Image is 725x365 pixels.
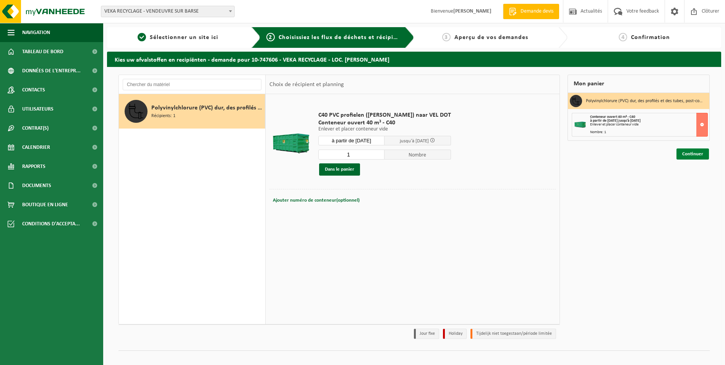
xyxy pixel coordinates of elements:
[590,130,707,134] div: Nombre: 1
[318,136,385,145] input: Sélectionnez date
[318,119,451,127] span: Conteneur ouvert 40 m³ - C40
[590,115,635,119] span: Conteneur ouvert 40 m³ - C40
[568,75,710,93] div: Mon panier
[111,33,245,42] a: 1Sélectionner un site ici
[279,34,406,41] span: Choisissiez les flux de déchets et récipients
[590,119,641,123] strong: à partir de [DATE] jusqu'à [DATE]
[22,157,45,176] span: Rapports
[22,99,54,119] span: Utilisateurs
[318,127,451,132] p: Enlever et placer conteneur vide
[151,103,263,112] span: Polyvinylchlorure (PVC) dur, des profilés et des tubes, post-consumer
[22,80,45,99] span: Contacts
[676,148,709,160] a: Continuer
[442,33,451,41] span: 3
[519,8,555,15] span: Demande devis
[503,4,559,19] a: Demande devis
[22,195,68,214] span: Boutique en ligne
[22,214,80,233] span: Conditions d'accepta...
[22,138,50,157] span: Calendrier
[123,79,261,90] input: Chercher du matériel
[101,6,235,17] span: VEKA RECYCLAGE - VENDEUVRE SUR BARSE
[619,33,627,41] span: 4
[453,8,491,14] strong: [PERSON_NAME]
[590,123,707,127] div: Enlever et placer conteneur vide
[384,150,451,160] span: Nombre
[22,176,51,195] span: Documents
[266,75,348,94] div: Choix de récipient et planning
[414,329,439,339] li: Jour fixe
[150,34,218,41] span: Sélectionner un site ici
[266,33,275,41] span: 2
[272,195,360,206] button: Ajouter numéro de conteneur(optionnel)
[22,119,49,138] span: Contrat(s)
[400,139,429,143] span: jusqu'à [DATE]
[101,6,234,17] span: VEKA RECYCLAGE - VENDEUVRE SUR BARSE
[107,52,721,67] h2: Kies uw afvalstoffen en recipiënten - demande pour 10-747606 - VEKA RECYCLAGE - LOC. [PERSON_NAME]
[443,329,467,339] li: Holiday
[22,61,81,80] span: Données de l'entrepr...
[151,112,175,120] span: Récipients: 1
[319,163,360,176] button: Dans le panier
[454,34,528,41] span: Aperçu de vos demandes
[318,111,451,119] span: C40 PVC profielen ([PERSON_NAME]) naar VEL DOT
[273,198,360,203] span: Ajouter numéro de conteneur(optionnel)
[631,34,670,41] span: Confirmation
[470,329,556,339] li: Tijdelijk niet toegestaan/période limitée
[586,95,704,107] h3: Polyvinylchlorure (PVC) dur, des profilés et des tubes, post-consumer
[22,42,63,61] span: Tableau de bord
[22,23,50,42] span: Navigation
[138,33,146,41] span: 1
[119,94,265,129] button: Polyvinylchlorure (PVC) dur, des profilés et des tubes, post-consumer Récipients: 1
